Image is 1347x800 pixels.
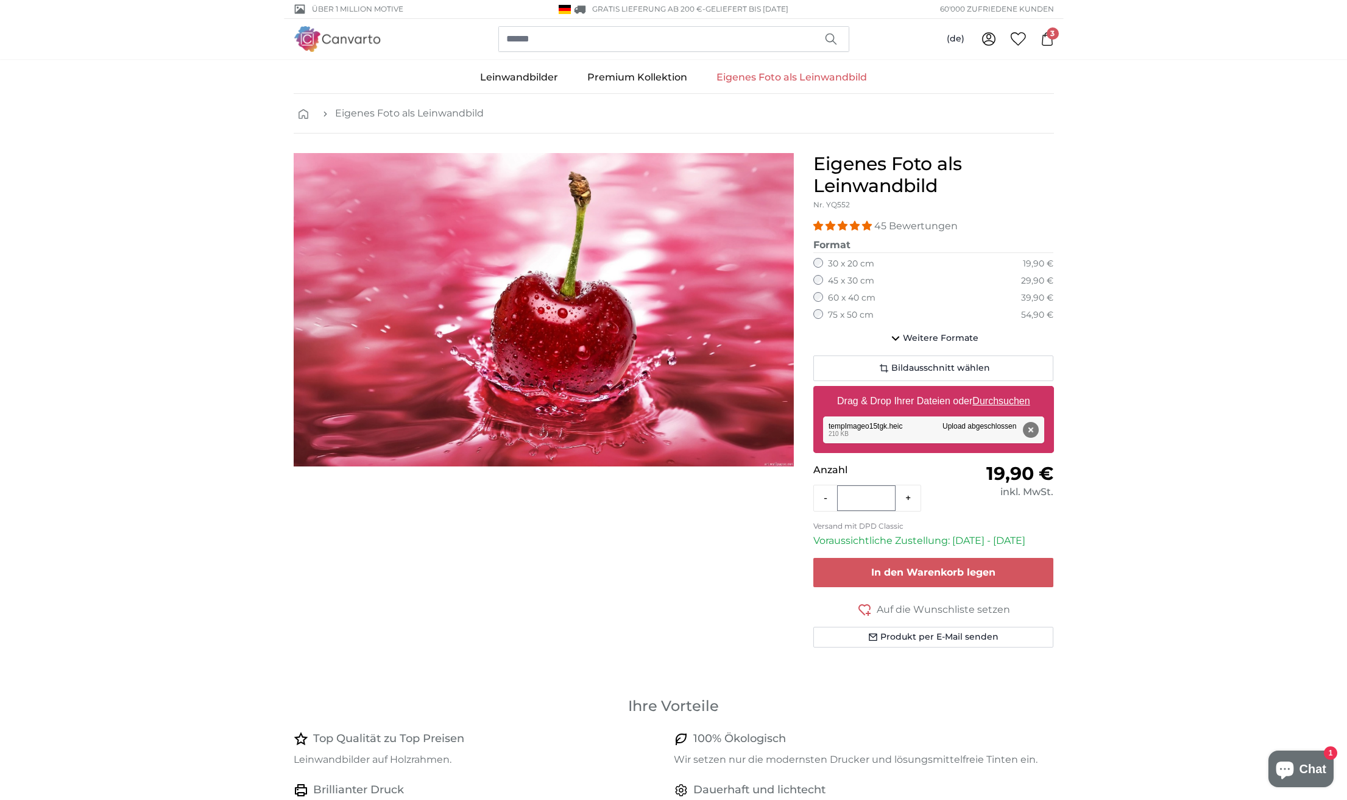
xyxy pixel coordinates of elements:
[313,730,464,748] h4: Top Qualität zu Top Preisen
[828,309,874,321] label: 75 x 50 cm
[1021,292,1053,304] div: 39,90 €
[1047,27,1059,40] span: 3
[933,485,1053,499] div: inkl. MwSt.
[813,153,1054,197] h1: Eigenes Foto als Leinwandbild
[828,292,875,304] label: 60 x 40 cm
[937,28,974,50] button: (de)
[1265,751,1337,790] inbox-online-store-chat: Onlineshop-Chat von Shopify
[573,62,702,93] a: Premium Kollektion
[559,5,571,14] img: Deutschland
[813,238,1054,253] legend: Format
[874,220,958,232] span: 45 Bewertungen
[592,4,702,13] span: GRATIS Lieferung ab 200 €
[294,94,1054,134] nav: breadcrumbs
[903,332,978,345] span: Weitere Formate
[313,782,404,799] h4: Brillianter Druck
[814,486,837,510] button: -
[294,696,1054,716] h3: Ihre Vorteile
[693,730,786,748] h4: 100% Ökologisch
[813,558,1054,587] button: In den Warenkorb legen
[986,462,1053,485] span: 19,90 €
[813,602,1054,617] button: Auf die Wunschliste setzen
[465,62,573,93] a: Leinwandbilder
[1021,309,1053,321] div: 54,90 €
[1021,275,1053,287] div: 29,90 €
[335,106,484,121] a: Eigenes Foto als Leinwandbild
[877,602,1010,617] span: Auf die Wunschliste setzen
[871,566,995,578] span: In den Warenkorb legen
[813,627,1054,648] button: Produkt per E-Mail senden
[312,4,403,15] span: Über 1 Million Motive
[832,389,1035,413] label: Drag & Drop Ihrer Dateien oder
[813,200,850,209] span: Nr. YQ552
[972,396,1030,406] u: Durchsuchen
[828,275,874,287] label: 45 x 30 cm
[813,534,1054,548] p: Voraussichtliche Zustellung: [DATE] - [DATE]
[1023,258,1053,270] div: 19,90 €
[294,153,794,466] div: 1 of 1
[891,362,990,374] span: Bildausschnitt wählen
[828,258,874,270] label: 30 x 20 cm
[813,463,933,477] p: Anzahl
[674,752,1044,767] p: Wir setzen nur die modernsten Drucker und lösungsmittelfreie Tinten ein.
[294,752,664,767] p: Leinwandbilder auf Holzrahmen.
[813,220,874,232] span: 4.93 stars
[693,782,826,799] h4: Dauerhaft und lichtecht
[705,4,788,13] span: Geliefert bis [DATE]
[813,326,1054,351] button: Weitere Formate
[702,62,882,93] a: Eigenes Foto als Leinwandbild
[702,4,788,13] span: -
[813,521,1054,531] p: Versand mit DPD Classic
[940,4,1054,15] span: 60'000 ZUFRIEDENE KUNDEN
[294,26,381,51] img: Canvarto
[896,486,921,510] button: +
[294,153,794,466] img: personalised-canvas-print
[813,355,1054,381] button: Bildausschnitt wählen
